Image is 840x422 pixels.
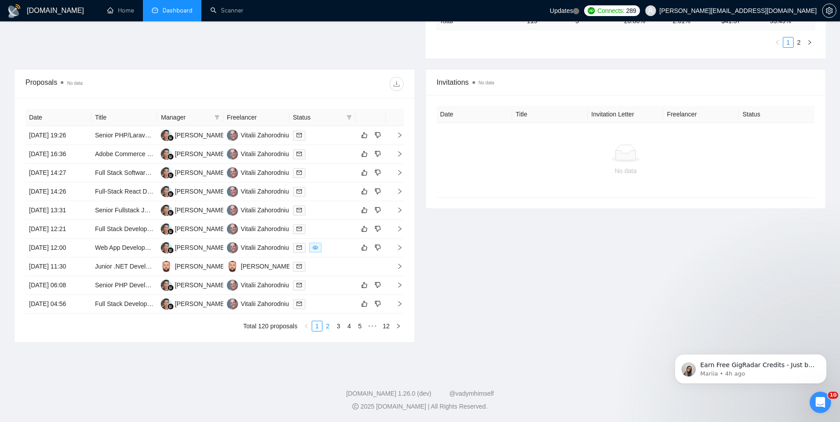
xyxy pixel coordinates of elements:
a: Adobe Commerce Frontend Experts - 100% remote, ASAP, 12+ months [95,150,293,157]
div: [PERSON_NAME] [175,149,226,159]
button: download [389,77,404,91]
a: TH[PERSON_NAME] [161,244,226,251]
span: right [389,282,403,288]
img: TH [161,130,172,141]
div: Vitalii Zahorodniuk [241,205,292,215]
button: dislike [372,149,383,159]
th: Manager [157,109,223,126]
img: VZ [227,149,238,160]
span: right [389,226,403,232]
a: 1 [783,37,793,47]
div: [PERSON_NAME] [175,243,226,252]
a: VZVitalii Zahorodniuk [227,169,292,176]
a: 5 [355,321,365,331]
button: right [393,321,404,331]
a: VZVitalii Zahorodniuk [227,206,292,213]
div: [PERSON_NAME] [175,168,226,178]
span: like [361,150,368,157]
li: Next Page [393,321,404,331]
img: gigradar-bm.png [167,303,174,310]
button: dislike [372,186,383,197]
img: gigradar-bm.png [167,285,174,291]
span: like [361,300,368,307]
button: dislike [372,205,383,215]
span: mail [297,189,302,194]
li: Previous Page [301,321,312,331]
img: VZ [227,298,238,310]
a: VZVitalii Zahorodniuk [227,131,292,138]
img: VZ [227,205,238,216]
span: Invitations [437,77,815,88]
a: 2 [794,37,804,47]
a: Web App Development Using Electron.js [95,244,208,251]
a: Full Stack Developer Needed for SaaS Product Maintenance [95,225,263,232]
th: Status [739,106,815,123]
li: 12 [380,321,393,331]
span: right [389,188,403,194]
li: Next Page [804,37,815,48]
iframe: Intercom live chat [810,392,831,413]
td: Senior PHP Developer Needed for Complex Web Applications [92,276,158,295]
button: dislike [372,242,383,253]
a: ST[PERSON_NAME] [161,262,226,269]
span: download [390,80,403,87]
button: like [359,242,370,253]
button: left [301,321,312,331]
span: Connects: [598,6,624,16]
td: [DATE] 14:27 [25,164,92,182]
td: [DATE] 12:21 [25,220,92,239]
a: 12 [380,321,393,331]
a: TH[PERSON_NAME] [161,131,226,138]
button: like [359,167,370,178]
button: left [772,37,783,48]
img: TH [161,298,172,310]
button: setting [822,4,836,18]
a: Senior PHP/Laravel Engineer for Data Migration and Backend Maintenance [95,132,304,139]
span: mail [297,245,302,250]
a: TH[PERSON_NAME] [161,206,226,213]
div: No data [444,166,808,176]
img: gigradar-bm.png [167,191,174,197]
span: 289 [626,6,636,16]
a: @vadymhimself [449,390,494,397]
span: filter [214,115,220,120]
div: Vitalii Zahorodniuk [241,130,292,140]
td: [DATE] 04:56 [25,295,92,314]
button: like [359,280,370,290]
button: dislike [372,280,383,290]
button: like [359,223,370,234]
td: [DATE] 11:30 [25,257,92,276]
button: like [359,205,370,215]
span: mail [297,301,302,306]
td: Full Stack Software Developer for AI Health Tech Company [92,164,158,182]
span: Dashboard [163,7,192,14]
th: Date [25,109,92,126]
span: like [361,244,368,251]
li: 5 [355,321,365,331]
a: TH[PERSON_NAME] [161,300,226,307]
span: right [396,323,401,329]
a: searchScanner [210,7,243,14]
span: ••• [365,321,380,331]
span: right [389,244,403,251]
li: 4 [344,321,355,331]
div: Vitalii Zahorodniuk [241,243,292,252]
td: [DATE] 14:26 [25,182,92,201]
li: Total 120 proposals [243,321,297,331]
span: right [807,40,812,45]
a: ST[PERSON_NAME] [227,262,292,269]
img: TH [161,149,172,160]
li: 2 [794,37,804,48]
span: mail [297,151,302,157]
li: 1 [783,37,794,48]
span: like [361,169,368,176]
span: right [389,263,403,269]
span: like [361,225,368,232]
a: TH[PERSON_NAME] [161,150,226,157]
td: [DATE] 13:31 [25,201,92,220]
a: 3 [334,321,343,331]
a: VZVitalii Zahorodniuk [227,187,292,194]
th: Title [92,109,158,126]
span: dislike [375,132,381,139]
